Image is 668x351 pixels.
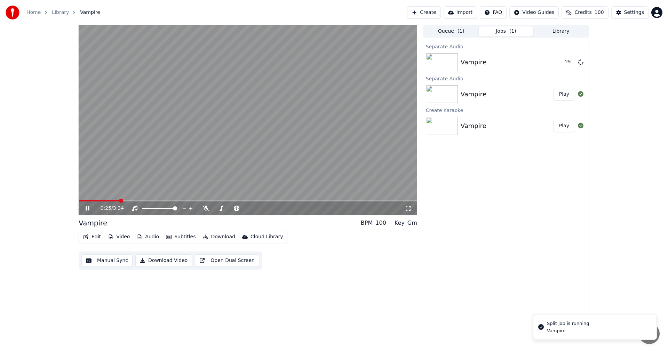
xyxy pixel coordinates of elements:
span: 100 [595,9,604,16]
button: Create [407,6,441,19]
div: Settings [624,9,644,16]
button: Import [444,6,477,19]
button: Manual Sync [81,254,133,267]
div: Vampire [79,218,107,228]
div: Vampire [461,121,486,131]
button: Open Dual Screen [195,254,259,267]
nav: breadcrumb [26,9,100,16]
span: 3:34 [113,205,124,212]
div: Gm [407,219,417,227]
img: youka [6,6,19,19]
span: Credits [574,9,591,16]
div: 100 [375,219,386,227]
span: Vampire [80,9,100,16]
div: BPM [361,219,373,227]
div: Key [395,219,405,227]
button: Play [553,120,575,132]
div: 1 % [565,59,575,65]
button: Credits100 [562,6,608,19]
button: FAQ [480,6,507,19]
button: Library [533,26,588,37]
div: Split job is running [547,320,589,327]
div: Create Karaoke [423,106,589,114]
span: ( 1 ) [458,28,464,35]
span: 0:25 [101,205,111,212]
button: Download [200,232,238,242]
span: ( 1 ) [509,28,516,35]
button: Play [553,88,575,101]
a: Home [26,9,41,16]
button: Settings [611,6,649,19]
button: Video Guides [509,6,559,19]
button: Download Video [135,254,192,267]
div: Cloud Library [250,233,283,240]
div: Vampire [547,328,589,334]
button: Edit [80,232,104,242]
button: Subtitles [163,232,198,242]
a: Library [52,9,69,16]
div: Vampire [461,89,486,99]
div: Separate Audio [423,42,589,50]
div: Vampire [461,57,486,67]
button: Audio [134,232,162,242]
button: Jobs [479,26,534,37]
button: Video [105,232,133,242]
div: Separate Audio [423,74,589,82]
div: / [101,205,117,212]
button: Queue [424,26,479,37]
